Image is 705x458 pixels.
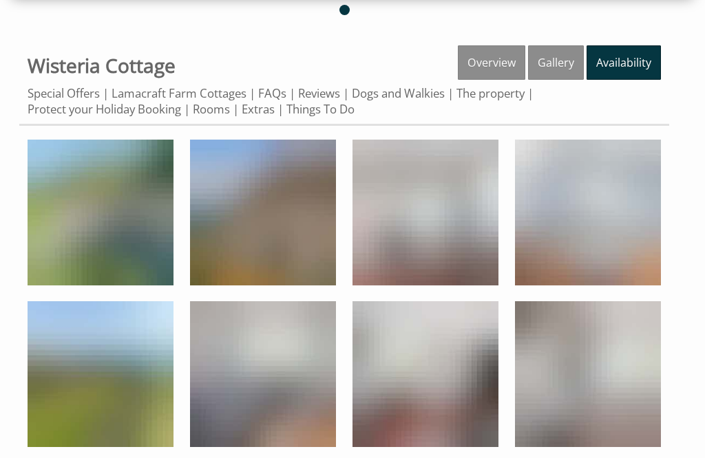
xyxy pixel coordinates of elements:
a: Gallery [528,45,584,80]
a: Extras [242,101,275,117]
a: Reviews [298,85,340,101]
a: Special Offers [28,85,100,101]
img: Kitchen Wisteria Cottage [352,301,498,447]
img: Outside [28,140,173,285]
img: Ktchen Wisteria Cottage [352,140,498,285]
a: Overview [458,45,525,80]
img: Area [28,301,173,447]
img: Lounge with woodstove Wisteria [190,301,336,447]
a: Things To Do [286,101,355,117]
a: Protect your Holiday Booking [28,101,181,117]
img: Dining area in kitchen Wisteria [515,140,661,285]
a: Dogs and Walkies [352,85,445,101]
img: Wisteria Cottage [190,140,336,285]
a: Lamacraft Farm Cottages [112,85,246,101]
a: Wisteria Cottage [28,52,176,78]
a: Availability [587,45,661,80]
a: Rooms [193,101,230,117]
img: Kitchen Wisteria [515,301,661,447]
a: The property [456,85,525,101]
a: FAQs [258,85,286,101]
